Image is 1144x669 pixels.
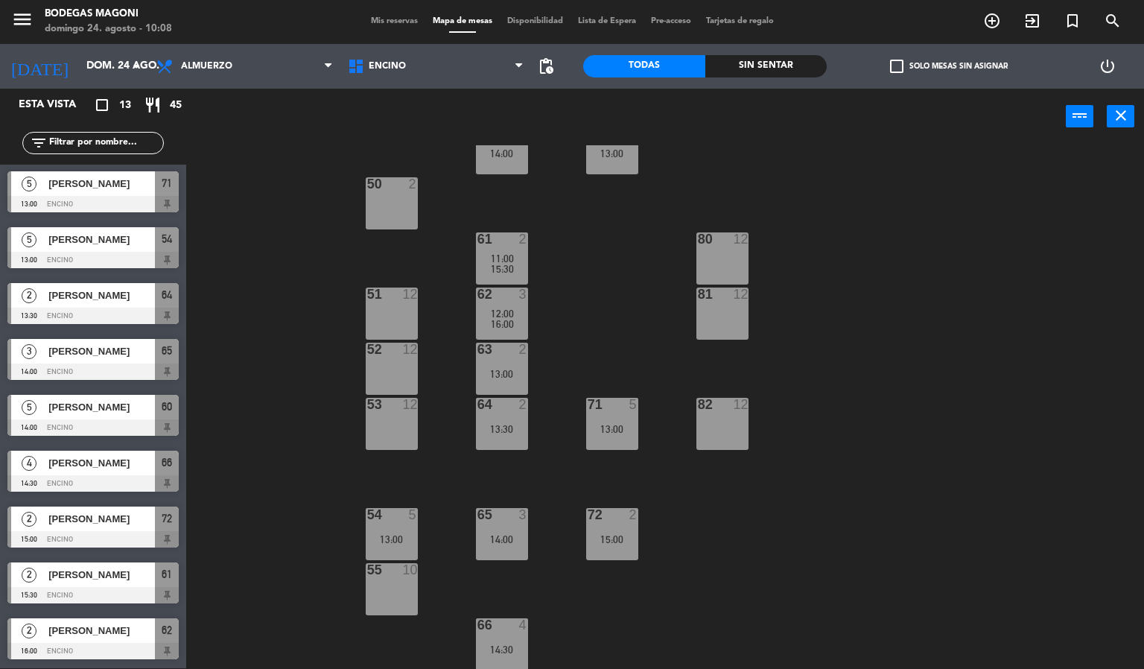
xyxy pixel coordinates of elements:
div: 14:00 [476,534,528,545]
div: 2 [409,177,418,191]
div: 14:00 [476,148,528,159]
div: 13:00 [586,148,638,159]
div: 2 [629,508,638,521]
span: Disponibilidad [500,17,571,25]
span: Tarjetas de regalo [699,17,781,25]
div: 54 [367,508,368,521]
div: 12 [403,288,418,301]
span: 2 [22,288,36,303]
span: 5 [22,232,36,247]
div: 71 [588,398,588,411]
div: 50 [367,177,368,191]
div: 13:00 [586,424,638,434]
span: 66 [162,454,172,472]
div: 12 [734,398,749,411]
div: 51 [367,288,368,301]
span: [PERSON_NAME] [48,567,155,583]
span: [PERSON_NAME] [48,399,155,415]
div: Esta vista [7,96,107,114]
i: arrow_drop_down [127,57,145,75]
i: search [1104,12,1122,30]
i: restaurant [144,96,162,114]
span: 2 [22,568,36,583]
label: Solo mesas sin asignar [890,60,1008,73]
span: Encino [369,61,406,72]
span: 60 [162,398,172,416]
span: Pre-acceso [643,17,699,25]
span: 2 [22,624,36,638]
span: 13 [119,97,131,114]
span: 45 [170,97,182,114]
i: filter_list [30,134,48,152]
div: 15:00 [586,534,638,545]
div: domingo 24. agosto - 10:08 [45,22,172,37]
span: 11:00 [491,253,514,264]
i: exit_to_app [1023,12,1041,30]
button: power_input [1066,105,1093,127]
div: Sin sentar [705,55,827,77]
i: menu [11,8,34,31]
div: 12 [403,343,418,356]
div: 52 [367,343,368,356]
span: [PERSON_NAME] [48,623,155,638]
span: 62 [162,621,172,639]
span: 15:30 [491,263,514,275]
div: Todas [583,55,705,77]
button: menu [11,8,34,36]
span: [PERSON_NAME] [48,455,155,471]
span: Almuerzo [181,61,232,72]
i: close [1112,107,1130,124]
div: 5 [629,398,638,411]
span: 64 [162,286,172,304]
div: 2 [519,343,528,356]
div: 2 [519,398,528,411]
span: pending_actions [537,57,555,75]
div: 13:30 [476,424,528,434]
i: power_input [1071,107,1089,124]
div: 2 [519,232,528,246]
div: 5 [409,508,418,521]
span: [PERSON_NAME] [48,232,155,247]
span: 12:00 [491,308,514,320]
i: crop_square [93,96,111,114]
div: 81 [698,288,699,301]
div: 3 [519,288,528,301]
div: 72 [588,508,588,521]
span: [PERSON_NAME] [48,343,155,359]
div: 13:00 [366,534,418,545]
span: 16:00 [491,318,514,330]
div: 12 [734,288,749,301]
i: power_settings_new [1099,57,1116,75]
div: 4 [519,618,528,632]
span: check_box_outline_blank [890,60,903,73]
span: 72 [162,510,172,527]
span: 54 [162,230,172,248]
div: 53 [367,398,368,411]
span: 61 [162,565,172,583]
i: turned_in_not [1064,12,1081,30]
div: 10 [403,563,418,577]
span: Mapa de mesas [425,17,500,25]
div: 13:00 [476,369,528,379]
span: 71 [162,174,172,192]
span: Mis reservas [363,17,425,25]
span: Lista de Espera [571,17,643,25]
span: [PERSON_NAME] [48,176,155,191]
span: 5 [22,177,36,191]
div: 82 [698,398,699,411]
button: close [1107,105,1134,127]
span: 4 [22,456,36,471]
input: Filtrar por nombre... [48,135,163,151]
span: 65 [162,342,172,360]
div: Bodegas Magoni [45,7,172,22]
span: 5 [22,400,36,415]
div: 3 [519,508,528,521]
div: 14:30 [476,644,528,655]
div: 12 [734,232,749,246]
